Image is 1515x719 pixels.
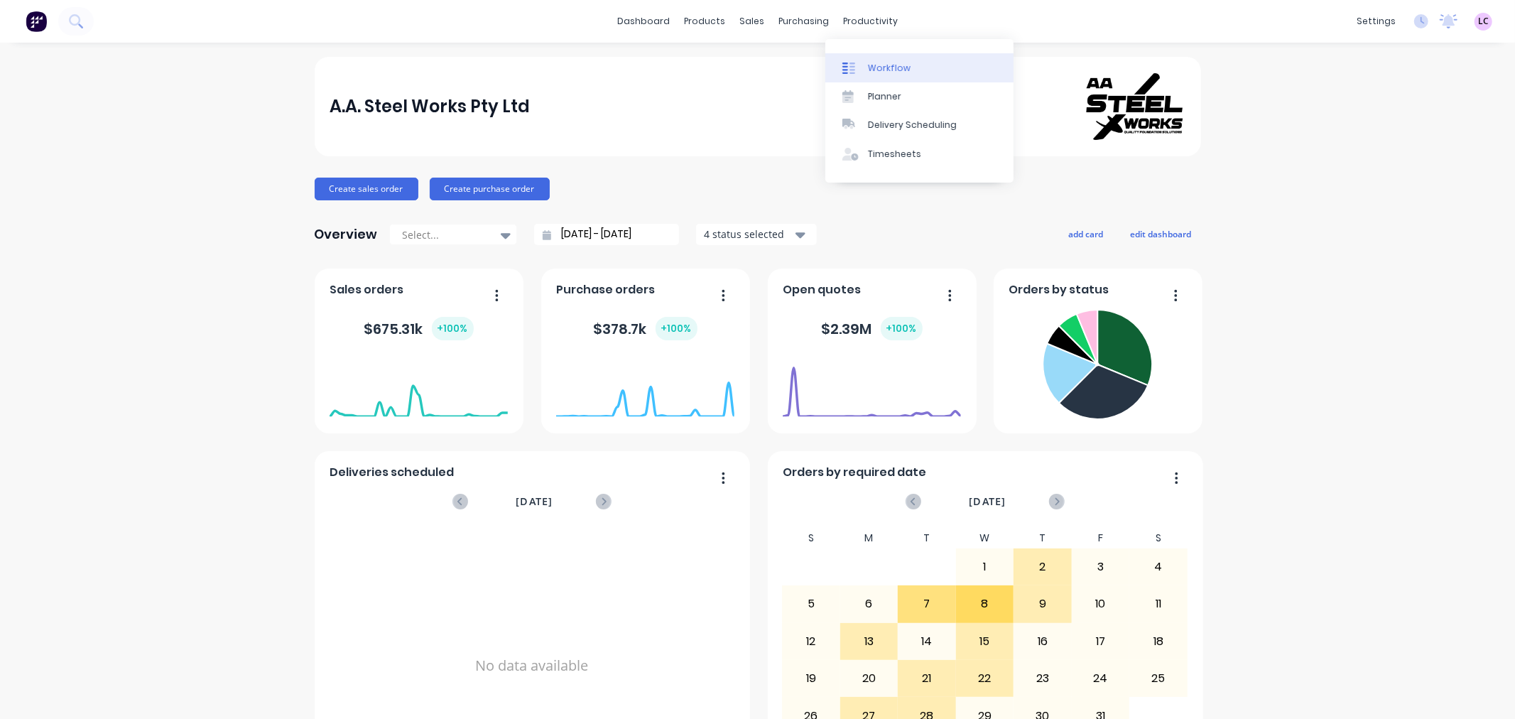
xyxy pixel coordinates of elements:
div: 8 [957,586,1014,622]
div: $ 378.7k [594,317,697,340]
div: Planner [868,90,901,103]
a: dashboard [610,11,677,32]
span: Open quotes [783,281,861,298]
div: productivity [836,11,905,32]
div: 23 [1014,661,1071,696]
button: 4 status selected [696,224,817,245]
span: [DATE] [969,494,1006,509]
div: 3 [1073,549,1129,585]
img: A.A. Steel Works Pty Ltd [1086,73,1185,141]
div: 18 [1130,624,1187,659]
div: Delivery Scheduling [868,119,957,131]
a: Workflow [825,53,1014,82]
div: 25 [1130,661,1187,696]
div: 24 [1073,661,1129,696]
div: M [840,528,898,548]
span: LC [1478,15,1489,28]
div: 11 [1130,586,1187,622]
div: 4 status selected [704,227,793,242]
div: S [782,528,840,548]
div: + 100 % [881,317,923,340]
div: 22 [957,661,1014,696]
div: Timesheets [868,148,921,161]
div: T [898,528,956,548]
a: Timesheets [825,140,1014,168]
button: Create sales order [315,178,418,200]
div: 10 [1073,586,1129,622]
span: Orders by required date [783,464,926,481]
div: 17 [1073,624,1129,659]
div: 20 [841,661,898,696]
button: add card [1060,225,1113,243]
div: 21 [898,661,955,696]
span: Orders by status [1009,281,1109,298]
div: 12 [783,624,840,659]
div: 15 [957,624,1014,659]
div: Workflow [868,62,911,75]
div: 7 [898,586,955,622]
div: 4 [1130,549,1187,585]
div: $ 2.39M [822,317,923,340]
a: Planner [825,82,1014,111]
div: purchasing [771,11,836,32]
div: + 100 % [432,317,474,340]
div: 14 [898,624,955,659]
div: 13 [841,624,898,659]
span: Purchase orders [556,281,655,298]
button: edit dashboard [1122,225,1201,243]
span: Sales orders [330,281,403,298]
div: sales [732,11,771,32]
a: Delivery Scheduling [825,111,1014,139]
div: 16 [1014,624,1071,659]
div: products [677,11,732,32]
div: + 100 % [656,317,697,340]
div: 1 [957,549,1014,585]
div: S [1129,528,1188,548]
span: [DATE] [516,494,553,509]
div: $ 675.31k [364,317,474,340]
div: 5 [783,586,840,622]
div: T [1014,528,1072,548]
div: Overview [315,220,378,249]
div: F [1072,528,1130,548]
div: settings [1350,11,1403,32]
div: W [956,528,1014,548]
div: 2 [1014,549,1071,585]
div: A.A. Steel Works Pty Ltd [330,92,530,121]
div: 9 [1014,586,1071,622]
div: 6 [841,586,898,622]
button: Create purchase order [430,178,550,200]
img: Factory [26,11,47,32]
div: 19 [783,661,840,696]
